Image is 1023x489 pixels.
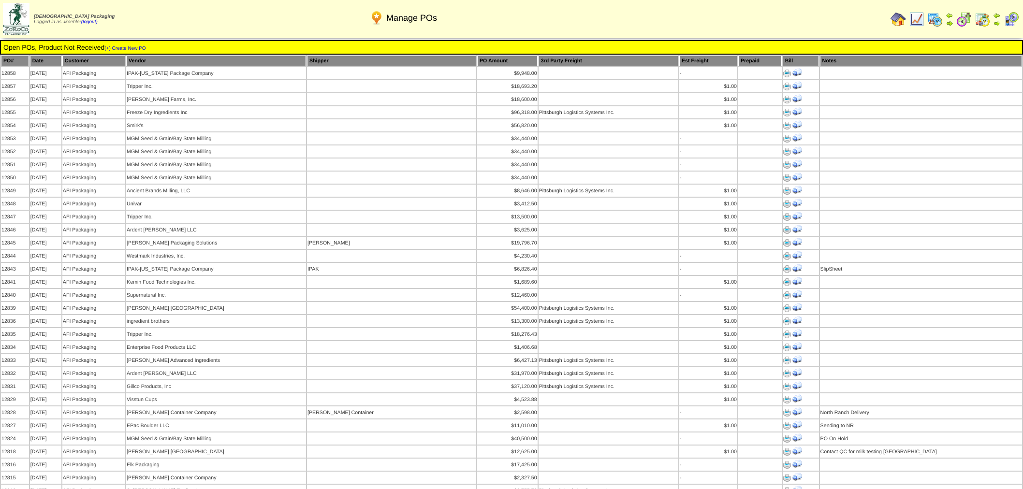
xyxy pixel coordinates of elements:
[126,459,306,471] td: Elk Packaging
[30,93,61,105] td: [DATE]
[680,110,737,115] div: $1.00
[478,201,537,207] div: $3,412.50
[126,406,306,418] td: [PERSON_NAME] Container Company
[478,305,537,311] div: $54,400.00
[680,279,737,285] div: $1.00
[783,383,791,390] img: Print
[478,240,537,246] div: $19,796.70
[478,449,537,455] div: $12,625.00
[30,145,61,158] td: [DATE]
[792,107,802,116] img: Print Receiving Document
[679,158,737,171] td: -
[792,459,802,469] img: Print Receiving Document
[1,172,29,184] td: 12850
[478,266,537,272] div: $6,826.40
[30,315,61,327] td: [DATE]
[783,370,791,377] img: Print
[956,12,972,27] img: calendarblend.gif
[126,250,306,262] td: Westmark Industries, Inc.
[126,289,306,301] td: Supernatural Inc.
[478,345,537,350] div: $1,406.68
[62,80,125,92] td: AFI Packaging
[478,188,537,194] div: $8,646.00
[62,67,125,79] td: AFI Packaging
[126,56,306,66] th: Vendor
[30,119,61,131] td: [DATE]
[680,384,737,389] div: $1.00
[30,354,61,366] td: [DATE]
[30,106,61,118] td: [DATE]
[792,394,802,403] img: Print Receiving Document
[792,94,802,103] img: Print Receiving Document
[478,462,537,468] div: $17,425.00
[792,302,802,312] img: Print Receiving Document
[1,106,29,118] td: 12855
[30,276,61,288] td: [DATE]
[62,145,125,158] td: AFI Packaging
[126,185,306,197] td: Ancient Brands Milling, LLC
[126,237,306,249] td: [PERSON_NAME] Packaging Solutions
[1,132,29,144] td: 12853
[477,56,538,66] th: PO Amount
[792,446,802,456] img: Print Receiving Document
[126,145,306,158] td: MGM Seed & Grain/Bay State Milling
[820,446,1022,458] td: Contact QC for milk testing [GEOGRAPHIC_DATA]
[30,406,61,418] td: [DATE]
[1,328,29,340] td: 12835
[30,367,61,379] td: [DATE]
[783,56,819,66] th: Bill
[820,263,1022,275] td: SlipSheet
[30,289,61,301] td: [DATE]
[927,12,943,27] img: calendarprod.gif
[1,446,29,458] td: 12818
[126,80,306,92] td: Tripper Inc.
[792,342,802,351] img: Print Receiving Document
[783,161,791,169] img: Print
[792,355,802,364] img: Print Receiving Document
[679,263,737,275] td: -
[478,436,537,442] div: $40,500.00
[1,224,29,236] td: 12846
[30,56,61,66] th: Date
[783,109,791,116] img: Print
[126,172,306,184] td: MGM Seed & Grain/Bay State Milling
[478,149,537,155] div: $34,440.00
[126,106,306,118] td: Freeze Dry Ingredients Inc
[679,459,737,471] td: -
[679,432,737,445] td: -
[783,187,791,195] img: Print
[783,148,791,156] img: Print
[792,250,802,260] img: Print Receiving Document
[30,393,61,405] td: [DATE]
[126,341,306,353] td: Enterprise Food Products LLC
[478,84,537,89] div: $18,693.20
[478,279,537,285] div: $1,689.60
[909,12,924,27] img: line_graph.gif
[478,175,537,181] div: $34,440.00
[783,83,791,90] img: Print
[1,276,29,288] td: 12841
[680,397,737,403] div: $1.00
[62,315,125,327] td: AFI Packaging
[126,132,306,144] td: MGM Seed & Grain/Bay State Milling
[478,214,537,220] div: $13,500.00
[126,367,306,379] td: Ardent [PERSON_NAME] LLC
[783,70,791,77] img: Print
[680,371,737,376] div: $1.00
[1,198,29,210] td: 12848
[126,302,306,314] td: [PERSON_NAME] [GEOGRAPHIC_DATA]
[1,472,29,484] td: 12815
[679,67,737,79] td: -
[680,345,737,350] div: $1.00
[680,84,737,89] div: $1.00
[783,213,791,221] img: Print
[680,305,737,311] div: $1.00
[62,106,125,118] td: AFI Packaging
[783,122,791,129] img: Print
[62,472,125,484] td: AFI Packaging
[126,393,306,405] td: Visstun Cups
[783,226,791,234] img: Print
[478,371,537,376] div: $31,970.00
[62,172,125,184] td: AFI Packaging
[30,224,61,236] td: [DATE]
